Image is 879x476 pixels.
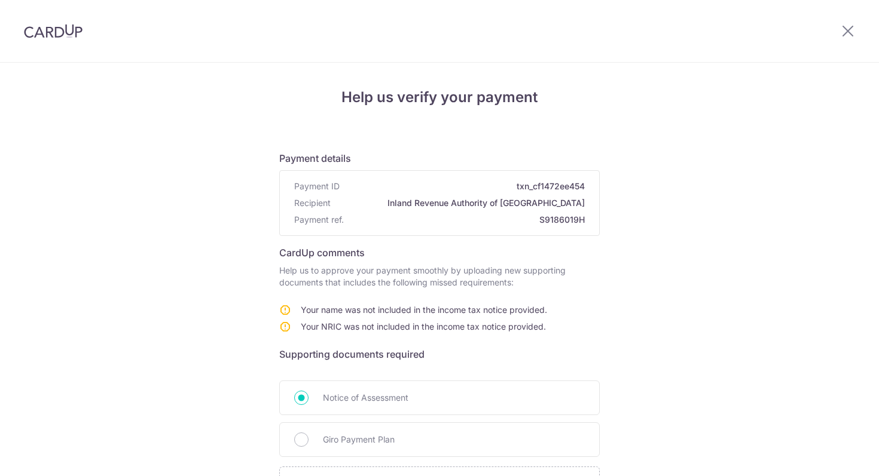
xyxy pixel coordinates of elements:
span: Your NRIC was not included in the income tax notice provided. [301,321,546,331]
img: CardUp [24,24,83,38]
span: Notice of Assessment [323,391,585,405]
span: Recipient [294,197,331,209]
span: txn_cf1472ee454 [344,180,585,192]
h4: Help us verify your payment [279,87,600,108]
span: Payment ID [294,180,340,192]
h6: Supporting documents required [279,347,600,361]
h6: Payment details [279,151,600,165]
span: Inland Revenue Authority of [GEOGRAPHIC_DATA] [335,197,585,209]
span: Giro Payment Plan [323,432,585,447]
h6: CardUp comments [279,245,600,260]
span: S9186019H [349,214,585,226]
span: Payment ref. [294,214,344,226]
span: Your name was not included in the income tax notice provided. [301,305,547,315]
p: Help us to approve your payment smoothly by uploading new supporting documents that includes the ... [279,265,600,288]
